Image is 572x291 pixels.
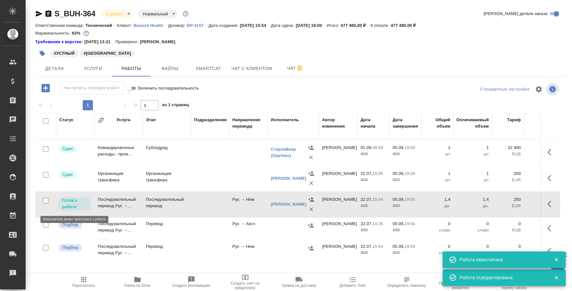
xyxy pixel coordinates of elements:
[208,23,240,28] p: Дата создания:
[319,240,357,263] td: [PERSON_NAME]
[527,145,556,151] p: 32 900
[495,227,521,233] p: RUB
[543,196,559,212] button: Здесь прячутся важные кнопки
[146,145,187,151] p: Субподряд
[231,65,272,73] span: Чат с клиентом
[35,39,84,45] a: Требования к верстке:
[495,243,521,250] p: 0
[138,85,199,91] span: Включить последовательность
[527,250,556,256] p: RUB
[457,170,489,177] p: 1
[306,221,316,230] button: Назначить
[361,117,386,130] div: Дата начала
[95,141,143,164] td: Командировочные расходы - прож...
[95,167,143,190] td: Организация трансфера
[84,39,115,45] p: [DATE] 13:21
[393,227,418,233] p: 2025
[361,145,372,150] p: 01.09,
[319,193,357,216] td: [PERSON_NAME]
[457,177,489,183] p: шт
[527,221,556,227] p: 0
[162,101,189,110] span: из 1 страниц
[116,117,130,123] div: Услуга
[393,244,404,249] p: 05.09,
[372,244,383,249] p: 15:04
[39,65,70,73] span: Детали
[271,23,295,28] p: Дата сдачи:
[393,151,418,157] p: 2025
[306,243,316,253] button: Назначить
[495,177,521,183] p: EUR
[72,31,82,35] p: 62%
[116,65,147,73] span: Работы
[54,9,95,18] a: S_BUH-364
[319,141,357,164] td: [PERSON_NAME]
[322,117,354,130] div: Автор изменения
[86,23,117,28] p: Технический
[543,221,559,236] button: Здесь прячутся важные кнопки
[154,65,185,73] span: Файлы
[35,39,84,45] div: Нажми, чтобы открыть папку с инструкцией
[229,240,268,263] td: Рус → Нем
[280,64,311,72] span: Чат
[531,82,546,97] span: Настроить таблицу
[425,250,450,256] p: слово
[95,240,143,263] td: Последовательный перевод Рус →...
[95,193,143,216] td: Последовательный перевод Рус →...
[140,39,180,45] p: [PERSON_NAME]
[507,117,521,123] div: Тариф
[404,145,415,150] p: 19:00
[146,117,156,123] div: Этап
[457,243,489,250] p: 0
[361,151,386,157] p: 2025
[495,151,521,157] p: RUB
[181,10,190,18] button: Доп статусы указывают на важность/срочность заказа
[380,273,434,291] button: Чтобы определение сработало, загрузи исходные файлы на странице "файлы" и привяжи проект в SmartCat
[460,256,544,263] div: Работа пересчитана
[271,147,296,158] a: Старлайнер (Starliner)
[527,196,556,203] p: 350
[134,23,168,28] p: Bausch Health
[58,145,91,153] div: Менеджер проверил работу исполнителя, передает ее на следующий этап
[58,243,91,252] div: Можно подбирать исполнителей
[229,193,268,216] td: Рус → Нем
[393,117,418,130] div: Дата завершения
[232,117,264,130] div: Направление перевода
[141,11,170,17] button: Нормальный
[62,171,73,178] p: Сдан
[527,177,556,183] p: EUR
[95,217,143,240] td: Последовательный перевод Рус →...
[404,221,415,226] p: 19:00
[404,197,415,202] p: 19:00
[78,65,108,73] span: Услуги
[271,117,299,123] div: Исполнитель
[527,243,556,250] p: 0
[527,227,556,233] p: RUB
[84,50,131,57] p: #[GEOGRAPHIC_DATA]
[550,275,563,280] button: Закрыть
[495,170,521,177] p: 200
[393,197,404,202] p: 05.09,
[193,65,224,73] span: Smartcat
[425,151,450,157] p: шт
[138,10,178,18] div: В работе
[361,244,372,249] p: 22.07,
[306,169,316,178] button: Назначить
[543,145,559,160] button: Здесь прячутся важные кнопки
[229,217,268,240] td: Рус → Англ
[457,250,489,256] p: слово
[271,202,306,207] a: [PERSON_NAME]
[425,196,450,203] p: 1,4
[546,83,560,95] span: Посмотреть информацию
[425,203,450,209] p: дн.
[37,82,54,95] button: Добавить работу
[35,46,49,60] button: Добавить тэг
[146,243,187,250] p: Перевод
[306,143,316,153] button: Назначить
[550,257,563,263] button: Закрыть
[168,23,187,28] p: Договор:
[361,227,386,233] p: 2025
[393,221,404,226] p: 05.09,
[425,177,450,183] p: шт
[425,117,450,130] div: Общий объем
